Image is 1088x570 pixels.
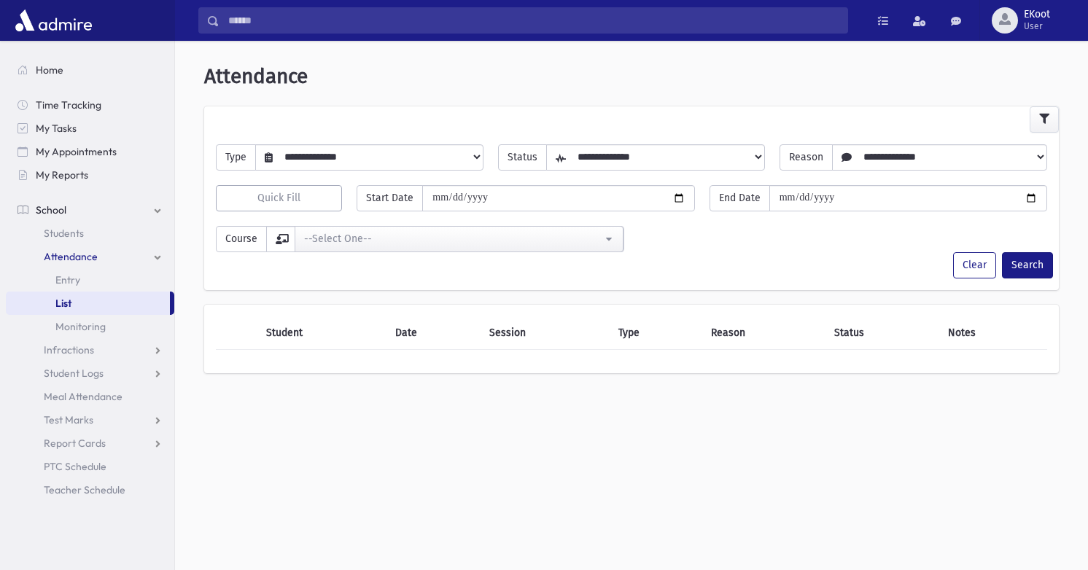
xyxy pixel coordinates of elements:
span: Time Tracking [36,98,101,112]
a: Students [6,222,174,245]
span: School [36,203,66,216]
a: Report Cards [6,432,174,455]
button: Clear [953,252,996,278]
span: PTC Schedule [44,460,106,473]
a: Time Tracking [6,93,174,117]
th: Reason [702,316,826,350]
a: Monitoring [6,315,174,338]
th: Status [825,316,939,350]
button: Quick Fill [216,185,342,211]
span: My Tasks [36,122,77,135]
span: My Appointments [36,145,117,158]
a: Attendance [6,245,174,268]
span: Test Marks [44,413,93,426]
span: EKoot [1024,9,1050,20]
a: My Reports [6,163,174,187]
button: --Select One-- [295,226,623,252]
span: Home [36,63,63,77]
a: PTC Schedule [6,455,174,478]
a: Student Logs [6,362,174,385]
span: Student Logs [44,367,104,380]
span: Status [498,144,547,171]
a: My Tasks [6,117,174,140]
span: Quick Fill [257,192,300,204]
span: Start Date [357,185,423,211]
span: Attendance [204,64,308,88]
th: Type [610,316,702,350]
span: Entry [55,273,80,286]
span: Meal Attendance [44,390,123,403]
a: Teacher Schedule [6,478,174,501]
img: AdmirePro [12,6,96,35]
input: Search [219,7,847,34]
span: Attendance [44,250,98,263]
th: Notes [939,316,1047,350]
span: End Date [710,185,770,211]
a: Test Marks [6,408,174,432]
a: List [6,292,170,315]
span: List [55,297,71,310]
span: Teacher Schedule [44,483,125,496]
button: Search [1002,252,1053,278]
span: Reason [780,144,833,171]
span: Infractions [44,343,94,356]
span: Course [216,226,267,252]
th: Student [257,316,386,350]
span: Monitoring [55,320,106,333]
a: My Appointments [6,140,174,163]
th: Session [481,316,610,350]
span: Report Cards [44,437,106,450]
th: Date [386,316,481,350]
span: Type [216,144,256,171]
a: School [6,198,174,222]
a: Home [6,58,174,82]
span: Students [44,227,84,240]
span: My Reports [36,168,88,181]
a: Entry [6,268,174,292]
div: --Select One-- [304,231,602,246]
span: User [1024,20,1050,32]
a: Infractions [6,338,174,362]
a: Meal Attendance [6,385,174,408]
